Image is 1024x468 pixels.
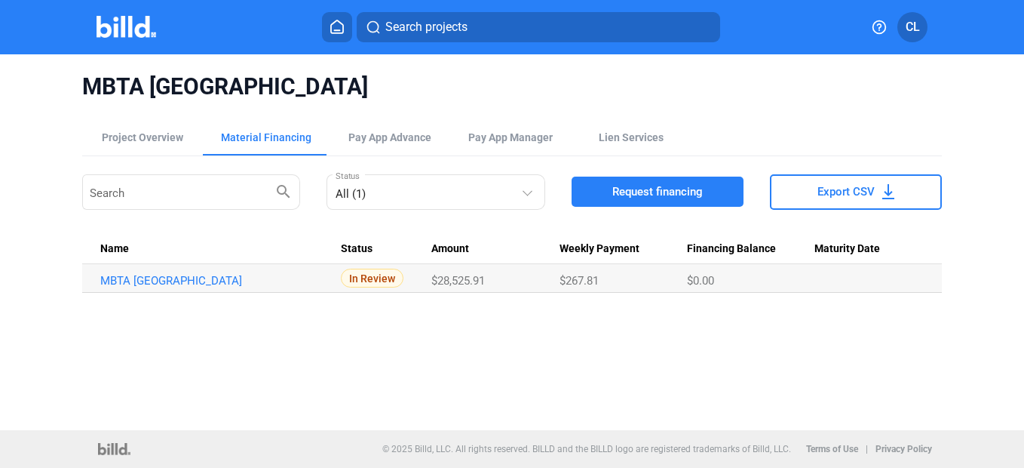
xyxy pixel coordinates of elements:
[98,443,130,455] img: logo
[100,242,129,256] span: Name
[770,174,942,210] button: Export CSV
[687,274,714,288] span: $0.00
[431,274,485,288] span: $28,525.91
[431,242,469,256] span: Amount
[806,444,858,454] b: Terms of Use
[82,72,943,101] span: MBTA [GEOGRAPHIC_DATA]
[687,242,814,256] div: Financing Balance
[468,130,553,145] span: Pay App Manager
[897,12,927,42] button: CL
[341,269,403,288] span: In Review
[97,16,156,38] img: Billd Company Logo
[221,130,311,145] div: Material Financing
[102,130,183,145] div: Project Overview
[687,242,776,256] span: Financing Balance
[817,184,875,199] span: Export CSV
[572,177,743,207] button: Request financing
[431,242,559,256] div: Amount
[100,274,328,288] a: MBTA [GEOGRAPHIC_DATA]
[341,242,432,256] div: Status
[274,182,293,200] mat-icon: search
[385,18,468,36] span: Search projects
[336,187,366,201] mat-select-trigger: All (1)
[560,242,687,256] div: Weekly Payment
[382,444,791,454] p: © 2025 Billd, LLC. All rights reserved. BILLD and the BILLD logo are registered trademarks of Bil...
[100,242,341,256] div: Name
[866,444,868,454] p: |
[560,274,599,288] span: $267.81
[875,444,932,454] b: Privacy Policy
[357,12,720,42] button: Search projects
[599,130,664,145] div: Lien Services
[906,18,920,36] span: CL
[348,130,431,145] div: Pay App Advance
[560,242,639,256] span: Weekly Payment
[814,242,924,256] div: Maturity Date
[612,184,703,199] span: Request financing
[341,242,373,256] span: Status
[814,242,880,256] span: Maturity Date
